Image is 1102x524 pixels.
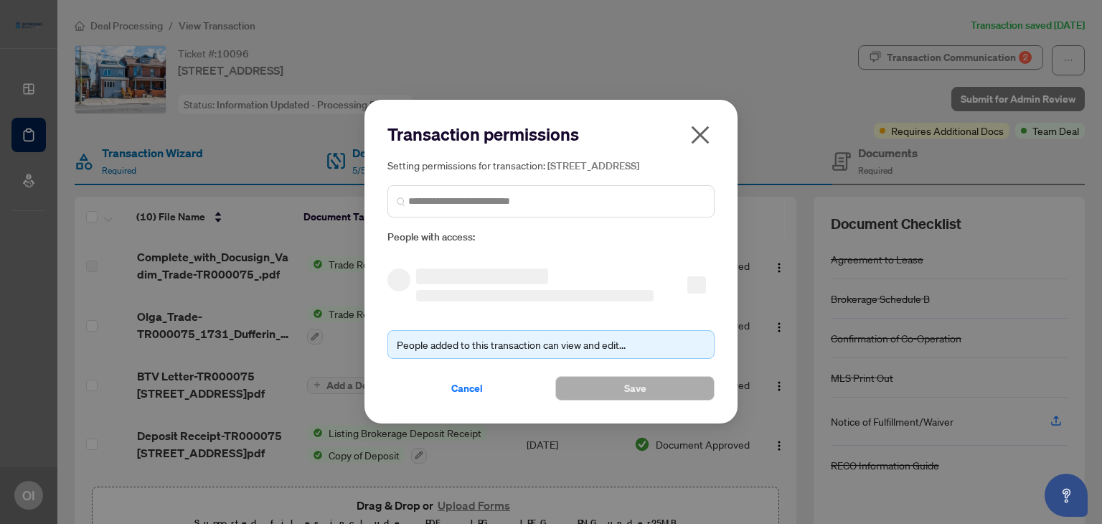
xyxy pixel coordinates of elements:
[547,159,639,172] span: [STREET_ADDRESS]
[1045,474,1088,517] button: Open asap
[689,123,712,146] span: close
[555,377,715,401] button: Save
[387,229,715,245] span: People with access:
[397,337,705,353] div: People added to this transaction can view and edit...
[397,197,405,206] img: search_icon
[451,378,483,401] span: Cancel
[387,157,715,174] h5: Setting permissions for transaction:
[387,377,547,401] button: Cancel
[387,123,715,146] h2: Transaction permissions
